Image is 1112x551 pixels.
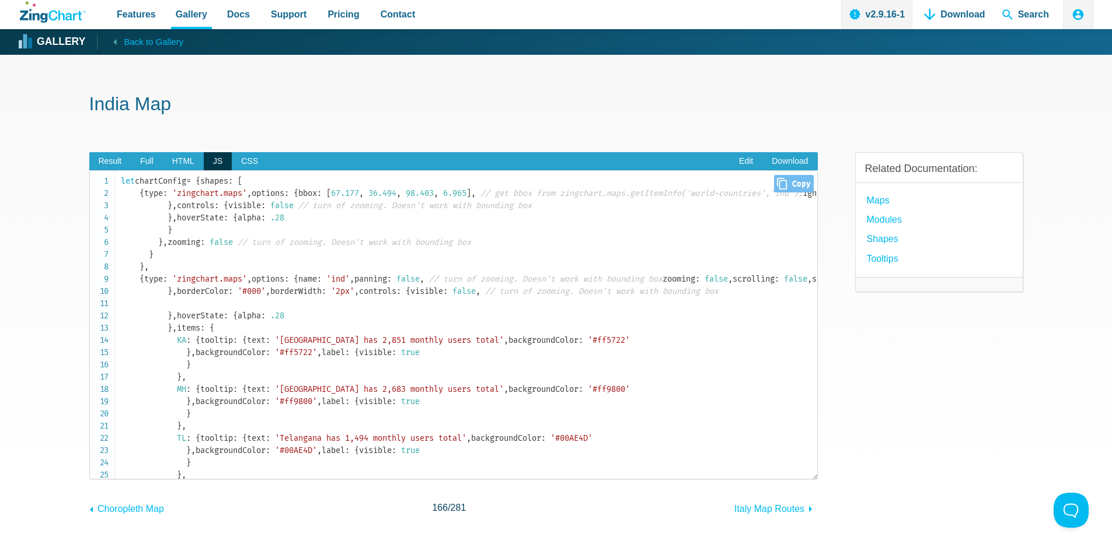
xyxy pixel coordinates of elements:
[485,286,719,296] span: // turn of zooming. Doesn't work with bounding box
[172,274,247,284] span: 'zingchart.maps'
[89,498,164,517] a: Choropleth Map
[121,176,135,186] span: let
[172,323,177,333] span: ,
[227,6,250,22] span: Docs
[354,445,359,455] span: {
[275,396,317,406] span: '#ff9800'
[359,188,364,198] span: ,
[326,188,331,198] span: [
[140,274,144,284] span: {
[196,433,200,443] span: {
[317,274,322,284] span: :
[294,274,298,284] span: {
[266,445,270,455] span: :
[177,372,182,382] span: }
[228,286,233,296] span: :
[578,384,583,394] span: :
[298,201,532,210] span: // turn of zooming. Doesn't work with bounding box
[266,286,270,296] span: ,
[275,384,504,394] span: '[GEOGRAPHIC_DATA] has 2,683 monthly users total'
[89,92,1023,118] h1: India Map
[451,503,466,513] span: 281
[266,396,270,406] span: :
[784,274,807,284] span: false
[345,396,350,406] span: :
[20,33,85,51] a: Gallery
[294,188,298,198] span: {
[168,213,172,223] span: }
[396,274,420,284] span: false
[1054,493,1089,528] iframe: Toggle Customer Support
[867,212,902,227] a: modules
[270,213,284,223] span: .28
[224,201,228,210] span: {
[261,201,266,210] span: :
[172,213,177,223] span: ,
[284,188,289,198] span: :
[588,335,630,345] span: '#ff5722'
[734,498,818,517] a: Italy Map Routes
[266,384,270,394] span: :
[504,335,508,345] span: ,
[37,37,85,47] strong: Gallery
[401,348,420,357] span: true
[182,372,186,382] span: ,
[191,396,196,406] span: ,
[466,188,471,198] span: ]
[233,384,238,394] span: :
[326,274,350,284] span: 'ind'
[158,237,163,247] span: }
[172,286,177,296] span: ,
[163,152,204,171] span: HTML
[191,348,196,357] span: ,
[392,396,396,406] span: :
[238,286,266,296] span: '#000'
[168,323,172,333] span: }
[163,274,168,284] span: :
[550,433,592,443] span: '#00AE4D'
[728,274,733,284] span: ,
[186,176,191,186] span: =
[271,6,306,22] span: Support
[172,311,177,321] span: ,
[200,323,205,333] span: :
[275,335,504,345] span: '[GEOGRAPHIC_DATA] has 2,851 monthly users total'
[131,152,163,171] span: Full
[406,188,434,198] span: 98.403
[392,445,396,455] span: :
[322,286,326,296] span: :
[149,250,154,259] span: }
[317,445,322,455] span: ,
[695,274,700,284] span: :
[261,213,266,223] span: :
[443,188,466,198] span: 6.965
[232,152,267,171] span: CSS
[200,237,205,247] span: :
[261,311,266,321] span: :
[270,201,294,210] span: false
[233,433,238,443] span: :
[168,311,172,321] span: }
[117,6,156,22] span: Features
[420,274,424,284] span: ,
[186,384,191,394] span: :
[578,335,583,345] span: :
[214,201,219,210] span: :
[432,503,448,513] span: 166
[186,433,191,443] span: :
[270,311,284,321] span: .28
[238,176,242,186] span: [
[196,335,200,345] span: {
[327,6,359,22] span: Pricing
[331,286,354,296] span: '2px'
[242,433,247,443] span: {
[275,348,317,357] span: '#ff5722'
[452,286,476,296] span: false
[734,504,804,514] span: Italy Map Routes
[345,348,350,357] span: :
[266,433,270,443] span: :
[807,274,812,284] span: ,
[176,6,207,22] span: Gallery
[210,323,214,333] span: {
[177,384,186,394] span: MH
